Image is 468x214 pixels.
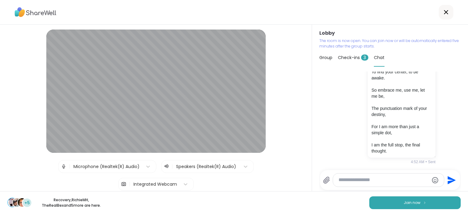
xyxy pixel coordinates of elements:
p: The punctuation mark of your destiny, [371,105,432,118]
img: ShareWell Logomark [423,201,427,204]
span: Check-ins [338,54,368,61]
p: For I am more than just a simple dot, [371,124,432,136]
img: TheRealBex [18,198,26,207]
span: 4:52 AM [411,159,424,165]
span: | [129,178,130,190]
h3: Lobby [319,30,461,37]
span: | [172,163,173,170]
button: Send [444,173,458,187]
span: 3 [361,54,368,61]
p: Recovery , RichieMH , TheRealBex and 5 more are here. [37,197,105,208]
div: Integrated Webcam [133,181,177,188]
span: +5 [24,200,30,206]
img: Microphone [61,160,66,173]
p: To find your center, to be awake. [371,69,432,81]
span: | [69,160,70,173]
p: So embrace me, use me, let me be, [371,87,432,99]
img: Recovery [8,198,16,207]
p: The room is now open. You can join now or will be automatically entered five minutes after the gr... [319,38,461,49]
span: Chat [374,54,385,61]
span: • [426,159,427,165]
button: Emoji picker [431,177,439,184]
span: Sent [428,159,436,165]
p: I am the full stop, the final thought. [371,142,432,154]
span: Group [319,54,332,61]
div: Microphone (Realtek(R) Audio) [73,163,140,170]
button: Join now [369,196,461,209]
img: RichieMH [13,198,21,207]
img: Camera [121,178,126,190]
span: Join now [404,200,420,205]
textarea: Type your message [339,177,429,183]
img: ShareWell Logo [15,5,56,19]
